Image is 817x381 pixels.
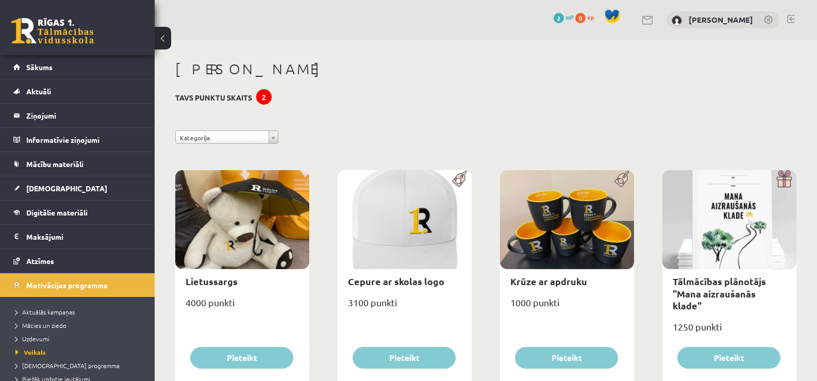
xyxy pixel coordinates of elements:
span: Atzīmes [26,256,54,266]
img: Sidnijs Kalniņš [672,15,682,26]
span: Veikals [15,348,46,356]
span: Aktuālās kampaņas [15,308,75,316]
a: 2 mP [554,13,574,21]
a: Cepure ar skolas logo [348,275,444,287]
a: Uzdevumi [15,334,144,343]
a: Veikals [15,347,144,357]
span: Uzdevumi [15,335,49,343]
span: Mācību materiāli [26,159,84,169]
span: Aktuāli [26,87,51,96]
button: Pieteikt [677,347,780,369]
legend: Informatīvie ziņojumi [26,128,142,152]
a: [DEMOGRAPHIC_DATA] programma [15,361,144,370]
legend: Ziņojumi [26,104,142,127]
a: Informatīvie ziņojumi [13,128,142,152]
div: 2 [256,89,272,105]
span: Mācies un ziedo [15,321,66,329]
div: 4000 punkti [175,294,309,320]
h1: [PERSON_NAME] [175,60,796,78]
span: [DEMOGRAPHIC_DATA] [26,184,107,193]
span: 2 [554,13,564,23]
button: Pieteikt [190,347,293,369]
div: 3100 punkti [338,294,472,320]
img: Dāvana ar pārsteigumu [773,170,796,188]
span: [DEMOGRAPHIC_DATA] programma [15,361,120,370]
span: 0 [575,13,586,23]
img: Populāra prece [448,170,472,188]
a: Atzīmes [13,249,142,273]
span: Motivācijas programma [26,280,108,290]
a: Lietussargs [186,275,238,287]
a: Aktuālās kampaņas [15,307,144,317]
span: xp [587,13,594,21]
a: 0 xp [575,13,599,21]
a: Kategorija [175,130,278,144]
a: Tālmācības plānotājs "Mana aizraušanās klade" [673,275,766,311]
a: Motivācijas programma [13,273,142,297]
a: Mācies un ziedo [15,321,144,330]
a: Mācību materiāli [13,152,142,176]
legend: Maksājumi [26,225,142,249]
a: Ziņojumi [13,104,142,127]
span: Kategorija [180,131,264,144]
a: Aktuāli [13,79,142,103]
a: [PERSON_NAME] [689,14,753,25]
span: Sākums [26,62,53,72]
span: Digitālie materiāli [26,208,88,217]
span: mP [565,13,574,21]
button: Pieteikt [353,347,456,369]
a: [DEMOGRAPHIC_DATA] [13,176,142,200]
button: Pieteikt [515,347,618,369]
a: Krūze ar apdruku [510,275,587,287]
a: Rīgas 1. Tālmācības vidusskola [11,18,94,44]
h3: Tavs punktu skaits [175,93,252,102]
img: Populāra prece [611,170,634,188]
a: Digitālie materiāli [13,201,142,224]
div: 1000 punkti [500,294,634,320]
div: 1250 punkti [662,318,796,344]
a: Sākums [13,55,142,79]
a: Maksājumi [13,225,142,249]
